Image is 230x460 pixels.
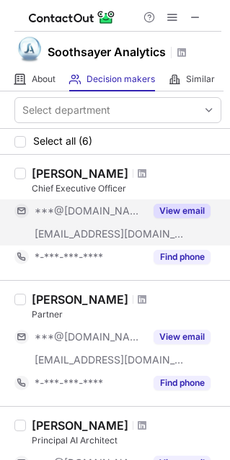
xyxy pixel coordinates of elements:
[35,204,145,217] span: ***@[DOMAIN_NAME]
[32,73,56,85] span: About
[32,418,128,433] div: [PERSON_NAME]
[32,166,128,181] div: [PERSON_NAME]
[154,204,211,218] button: Reveal Button
[87,73,155,85] span: Decision makers
[32,434,221,447] div: Principal AI Architect
[35,353,185,366] span: [EMAIL_ADDRESS][DOMAIN_NAME]
[154,376,211,390] button: Reveal Button
[35,227,185,240] span: [EMAIL_ADDRESS][DOMAIN_NAME]
[154,330,211,344] button: Reveal Button
[154,250,211,264] button: Reveal Button
[186,73,215,85] span: Similar
[48,43,166,60] h1: Soothsayer Analytics
[33,135,92,147] span: Select all (6)
[32,292,128,307] div: [PERSON_NAME]
[32,308,221,321] div: Partner
[35,330,145,343] span: ***@[DOMAIN_NAME]
[22,103,110,117] div: Select department
[14,35,43,64] img: f2032fb0efdddc7d00bf281542e5bca1
[32,182,221,195] div: Chief Executive Officer
[29,9,115,26] img: ContactOut v5.3.10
